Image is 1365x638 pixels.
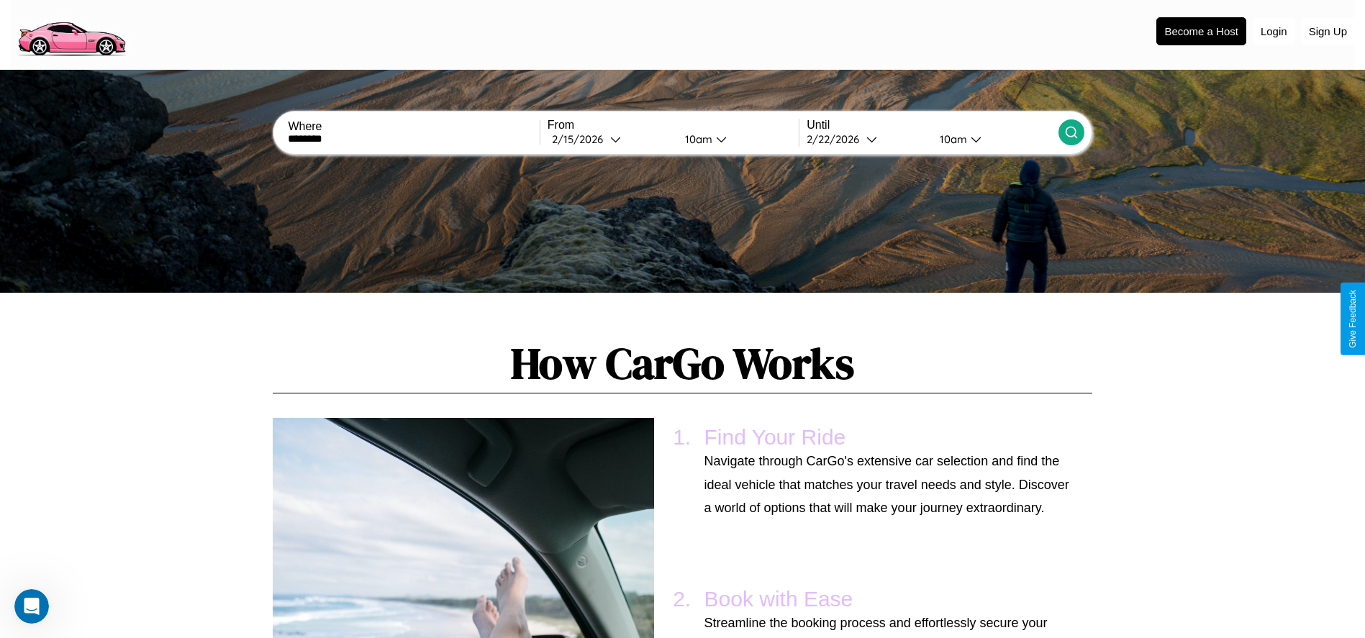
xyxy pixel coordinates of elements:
button: 2/15/2026 [548,132,674,147]
h1: How CarGo Works [273,334,1092,393]
button: Sign Up [1302,18,1354,45]
button: Login [1253,18,1294,45]
p: Navigate through CarGo's extensive car selection and find the ideal vehicle that matches your tra... [704,450,1071,519]
label: Where [288,120,539,133]
div: Give Feedback [1348,290,1358,348]
div: 2 / 15 / 2026 [552,132,610,146]
iframe: Intercom live chat [14,589,49,624]
div: 10am [678,132,716,146]
label: Until [807,119,1058,132]
button: Become a Host [1156,17,1246,45]
li: Find Your Ride [697,418,1078,527]
label: From [548,119,799,132]
div: 10am [933,132,971,146]
button: 10am [928,132,1058,147]
button: 10am [674,132,799,147]
div: 2 / 22 / 2026 [807,132,866,146]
